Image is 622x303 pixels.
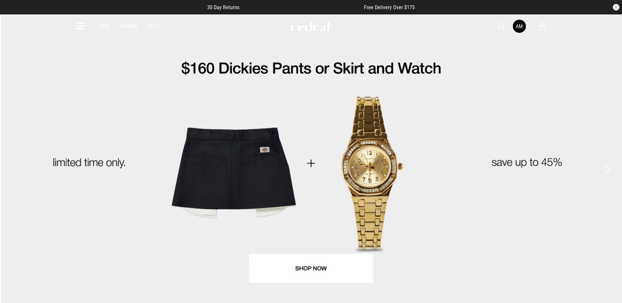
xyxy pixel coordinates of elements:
[364,4,415,10] span: Free Delivery Over $175
[603,162,612,176] button: Next slide
[120,23,137,30] a: Women
[290,21,333,31] img: Redrat logo
[207,4,239,10] span: 30 Day Returns
[10,162,19,176] button: Previous slide
[100,23,110,30] a: Men
[516,23,523,30] div: AM
[252,4,351,10] iframe: Customer reviews powered by Trustpilot
[148,23,159,30] a: Sale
